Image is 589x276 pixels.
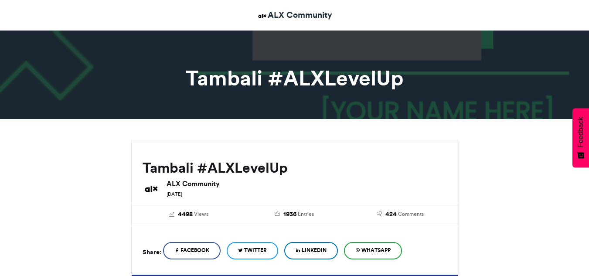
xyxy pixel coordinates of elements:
[163,242,221,259] a: Facebook
[143,210,235,219] a: 4498 Views
[577,117,585,147] span: Feedback
[244,246,267,254] span: Twitter
[180,246,209,254] span: Facebook
[227,242,278,259] a: Twitter
[143,160,447,176] h2: Tambali #ALXLevelUp
[167,191,182,197] small: [DATE]
[344,242,402,259] a: WhatsApp
[354,210,447,219] a: 424 Comments
[284,242,338,259] a: LinkedIn
[302,246,327,254] span: LinkedIn
[178,210,193,219] span: 4498
[283,210,296,219] span: 1936
[257,9,332,21] a: ALX Community
[257,10,268,21] img: ALX Community
[385,210,397,219] span: 424
[398,210,424,218] span: Comments
[143,180,160,198] img: ALX Community
[298,210,314,218] span: Entries
[361,246,391,254] span: WhatsApp
[572,108,589,167] button: Feedback - Show survey
[167,180,447,187] h6: ALX Community
[248,210,341,219] a: 1936 Entries
[194,210,208,218] span: Views
[143,246,161,258] h5: Share:
[53,68,537,89] h1: Tambali #ALXLevelUp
